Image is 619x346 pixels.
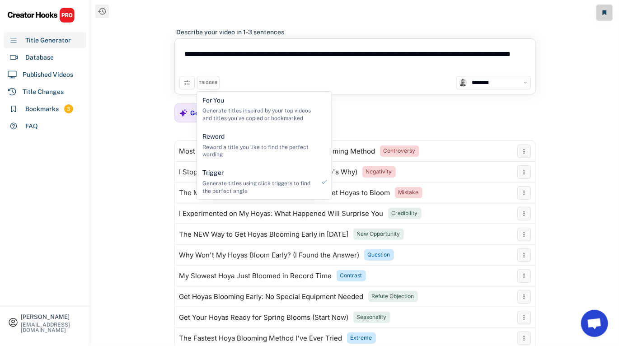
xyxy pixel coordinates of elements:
[202,180,315,195] div: Generate titles using click triggers to find the perfect angle
[357,230,400,238] div: New Opportunity
[179,252,360,259] div: Why Won't My Hoyas Bloom Early? (I Found the Answer)
[179,148,375,155] div: Most Hoya Experts Disagree With My Early Blooming Method
[177,28,285,36] div: Describe your video in 1-3 sentences
[392,210,418,217] div: Credibility
[21,314,82,320] div: [PERSON_NAME]
[25,53,54,62] div: Database
[372,293,414,300] div: Refute Objection
[399,189,419,196] div: Mistake
[459,79,467,87] img: channels4_profile.jpg
[202,144,315,159] div: Reword a title you like to find the perfect wording
[179,314,349,321] div: Get Your Hoyas Ready for Spring Blooms (Start Now)
[179,293,364,300] div: Get Hoyas Blooming Early: No Special Equipment Needed
[179,210,384,217] div: I Experimented on My Hoyas: What Happened Will Surprise You
[64,105,73,113] div: 3
[357,313,387,321] div: Seasonality
[7,7,75,23] img: CHPRO%20Logo.svg
[25,104,59,114] div: Bookmarks
[202,132,225,141] div: Reword
[23,70,73,79] div: Published Videos
[581,310,608,337] a: Open chat
[23,87,64,97] div: Title Changes
[179,189,390,196] div: The Mistake Everyone Makes When Trying to Get Hoyas to Bloom
[179,272,332,280] div: My Slowest Hoya Just Bloomed in Record Time
[351,334,372,342] div: Extreme
[202,107,315,122] div: Generate titles inspired by your top videos and titles you've copied or bookmarked
[202,168,224,178] div: Trigger
[21,322,82,333] div: [EMAIL_ADDRESS][DOMAIN_NAME]
[340,272,362,280] div: Contrast
[199,80,217,86] div: TRIGGER
[384,147,416,155] div: Controversy
[179,231,349,238] div: The NEW Way to Get Hoyas Blooming Early in [DATE]
[368,251,390,259] div: Question
[25,122,38,131] div: FAQ
[179,168,358,176] div: I Stopped Following Traditional Hoya Care (Here's Why)
[179,335,342,342] div: The Fastest Hoya Blooming Method I've Ever Tried
[366,168,392,176] div: Negativity
[202,96,224,105] div: For You
[191,109,252,117] div: Generate title ideas
[25,36,71,45] div: Title Generator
